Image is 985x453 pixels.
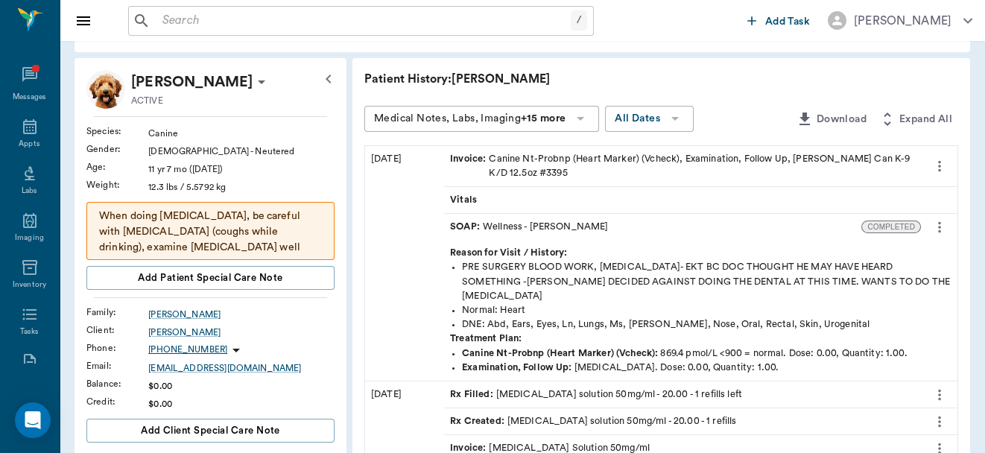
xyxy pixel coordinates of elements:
div: [DATE] [365,146,444,381]
div: $0.00 [148,379,335,393]
div: Email : [86,359,148,373]
span: Add client Special Care Note [141,422,280,439]
div: 11 yr 7 mo ([DATE]) [148,162,335,176]
span: . [776,363,779,372]
div: Imaging [15,232,44,244]
div: Phone : [86,341,148,355]
div: Age : [86,160,148,174]
div: 12.3 lbs / 5.5792 kg [148,180,335,194]
div: Labs [22,186,37,197]
div: Balance : [86,377,148,390]
div: Open Intercom Messenger [15,402,51,438]
button: All Dates [605,106,694,132]
div: Wellness - [PERSON_NAME] [450,220,608,234]
p: [PHONE_NUMBER] [148,343,227,356]
div: Normal: Heart [462,303,951,317]
div: Gender : [86,142,148,156]
p: ACTIVE [131,94,163,107]
img: Profile Image [86,70,125,109]
span: COMPLETED [862,221,920,232]
span: [MEDICAL_DATA]. [574,363,660,372]
strong: Reason for Visit / History: [450,248,567,257]
button: Expand All [872,106,958,133]
div: [MEDICAL_DATA] solution 50mg/ml - 20.00 - 1 refills left [450,387,742,402]
div: Dose: 0.00, Quantity: 1.00 [462,346,951,361]
div: Canine Nt-Probnp (Heart Marker) (Vcheck), Examination, Follow Up, [PERSON_NAME] Can K-9 K/D 12.5o... [450,152,915,180]
div: [MEDICAL_DATA] solution 50mg/ml - 20.00 - 1 refills [450,414,736,428]
strong: Treatment Plan: [450,334,522,343]
span: Invoice : [450,152,489,180]
span: Add patient Special Care Note [138,270,282,286]
div: Weight : [86,178,148,191]
div: DNE: Abd, Ears, Eyes, Ln, Lungs, Ms, [PERSON_NAME], Nose, Oral, Rectal, Skin, Urogenital [462,317,951,332]
span: Expand All [899,110,952,129]
button: more [928,409,951,434]
strong: Canine Nt-Probnp (Heart Marker) (Vcheck) : [462,349,658,358]
a: [EMAIL_ADDRESS][DOMAIN_NAME] [148,361,335,375]
div: [DEMOGRAPHIC_DATA] - Neutered [148,145,335,158]
button: Close drawer [69,6,98,36]
div: PRE SURGERY BLOOD WORK, [MEDICAL_DATA]- EKT BC DOC THOUGHT HE MAY HAVE HEARD SOMETHING -[PERSON_N... [462,260,951,303]
button: Add Task [741,7,816,34]
button: Add patient Special Care Note [86,266,335,290]
span: Rx Created : [450,414,507,428]
div: Messages [13,92,47,103]
div: / [571,10,587,31]
a: [PERSON_NAME] [148,326,335,339]
div: Dose: 0.00, Quantity: 1.00 [462,361,951,375]
button: Download [790,106,872,133]
strong: Examination, Follow Up : [462,363,571,372]
div: Hubbell Conley [131,70,253,94]
div: Tasks [20,326,39,338]
span: . [905,349,908,358]
button: more [928,153,951,179]
button: more [928,215,951,240]
span: Vitals [450,193,480,207]
b: +15 more [521,113,566,124]
span: 869.4 pmol/L <900 = normal. [660,349,788,358]
div: Appts [19,139,39,150]
div: Canine [148,127,335,140]
div: Medical Notes, Labs, Imaging [374,110,566,128]
input: Search [156,10,571,31]
p: [PERSON_NAME] [131,70,253,94]
span: SOAP : [450,220,483,234]
span: Rx Filled : [450,387,496,402]
div: Credit : [86,395,148,408]
p: When doing [MEDICAL_DATA], be careful with [MEDICAL_DATA] (coughs while drinking), examine [MEDIC... [99,209,322,271]
div: $0.00 [148,397,335,411]
button: more [928,382,951,408]
p: Patient History: [PERSON_NAME] [364,70,811,88]
button: [PERSON_NAME] [816,7,984,34]
div: Inventory [13,279,46,291]
div: Family : [86,305,148,319]
div: [PERSON_NAME] [854,12,951,30]
button: Add client Special Care Note [86,419,335,443]
a: [PERSON_NAME] [148,308,335,321]
div: Species : [86,124,148,138]
div: Client : [86,323,148,337]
